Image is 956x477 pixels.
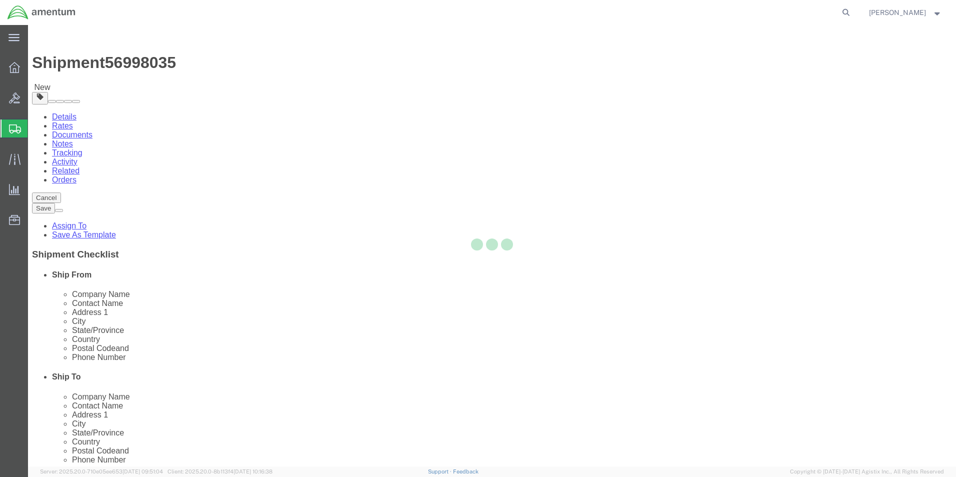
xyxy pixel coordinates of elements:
a: Feedback [453,468,478,474]
button: [PERSON_NAME] [868,6,942,18]
span: Server: 2025.20.0-710e05ee653 [40,468,163,474]
span: Client: 2025.20.0-8b113f4 [167,468,272,474]
span: [DATE] 10:16:38 [233,468,272,474]
a: Support [428,468,453,474]
span: [DATE] 09:51:04 [122,468,163,474]
span: Susan Mitchell-Robertson [869,7,926,18]
img: logo [7,5,76,20]
span: Copyright © [DATE]-[DATE] Agistix Inc., All Rights Reserved [790,467,944,476]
